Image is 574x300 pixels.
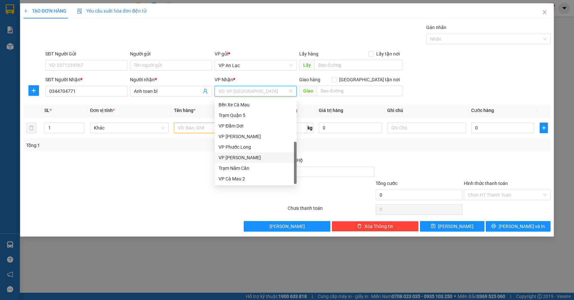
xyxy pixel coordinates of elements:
span: Tên hàng [174,108,195,113]
span: close [542,10,547,15]
span: Xóa Thông tin [364,223,393,230]
button: plus [28,85,39,96]
span: delete [357,224,362,229]
span: kg [307,123,313,133]
img: logo.jpg [8,8,41,41]
span: [PERSON_NAME] và In [499,223,545,230]
th: Ghi chú [385,104,469,117]
input: 0 [319,123,382,133]
span: Lấy hàng [299,51,318,56]
img: icon [77,9,82,14]
span: SL [44,108,50,113]
button: Close [535,3,554,22]
div: VP Cà Mau 2 [219,175,293,182]
span: Yêu cầu xuất hóa đơn điện tử [77,8,147,14]
div: Bến Xe Cà Mau [215,99,297,110]
div: Bến Xe Cà Mau [219,101,293,108]
span: plus [23,9,28,13]
button: save[PERSON_NAME] [420,221,485,232]
label: Hình thức thanh toán [464,181,508,186]
span: Lấy [299,60,314,70]
div: Chưa thanh toán [287,205,375,216]
span: plus [29,88,39,93]
div: VP Gành Hào [215,131,297,142]
span: save [431,224,435,229]
label: Gán nhãn [426,25,446,30]
button: plus [540,123,548,133]
span: TẠO ĐƠN HÀNG [23,8,66,14]
li: 26 Phó Cơ Điều, Phường 12 [62,16,276,24]
span: Giao hàng [299,77,320,82]
span: Giá trị hàng [319,108,343,113]
button: printer[PERSON_NAME] và In [486,221,551,232]
div: VP [PERSON_NAME] [219,133,293,140]
div: VP Phước Long [215,142,297,152]
input: Dọc đường [314,60,402,70]
input: Ghi Chú [387,123,466,133]
span: user-add [203,89,208,94]
div: Người nhận [130,76,212,83]
div: Trạm Quận 5 [219,112,293,119]
div: VP Cà Mau 2 [215,173,297,184]
span: VP An Lạc [219,60,293,70]
span: Lấy tận nơi [374,50,402,57]
div: Người gửi [130,50,212,57]
div: VP [PERSON_NAME] [219,154,293,161]
input: Dọc đường [317,86,402,96]
span: printer [491,224,496,229]
span: Giao [299,86,317,96]
span: plus [540,125,548,131]
span: Cước hàng [471,108,494,113]
div: Trạm Năm Căn [215,163,297,173]
span: [PERSON_NAME] [269,223,305,230]
div: Trạm Năm Căn [219,165,293,172]
span: Tổng cước [376,181,397,186]
span: VP Nhận [215,77,233,82]
span: Thu Hộ [288,158,303,163]
button: [PERSON_NAME] [244,221,330,232]
div: SĐT Người Nhận [45,76,127,83]
input: VD: Bàn, Ghế [174,123,253,133]
b: GỬI : VP An Lạc [8,48,73,59]
button: delete [26,123,37,133]
li: Hotline: 02839552959 [62,24,276,33]
button: deleteXóa Thông tin [332,221,418,232]
div: VP Đầm Dơi [219,122,293,130]
span: [GEOGRAPHIC_DATA] tận nơi [337,76,402,83]
div: VP Đầm Dơi [215,121,297,131]
div: SĐT Người Gửi [45,50,127,57]
div: VP gửi [215,50,297,57]
span: [PERSON_NAME] [438,223,473,230]
div: Tổng: 1 [26,142,222,149]
div: Trạm Quận 5 [215,110,297,121]
span: Đơn vị tính [90,108,115,113]
div: VP Phước Long [219,143,293,151]
div: VP Bạc Liêu [215,152,297,163]
span: Khác [94,123,165,133]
